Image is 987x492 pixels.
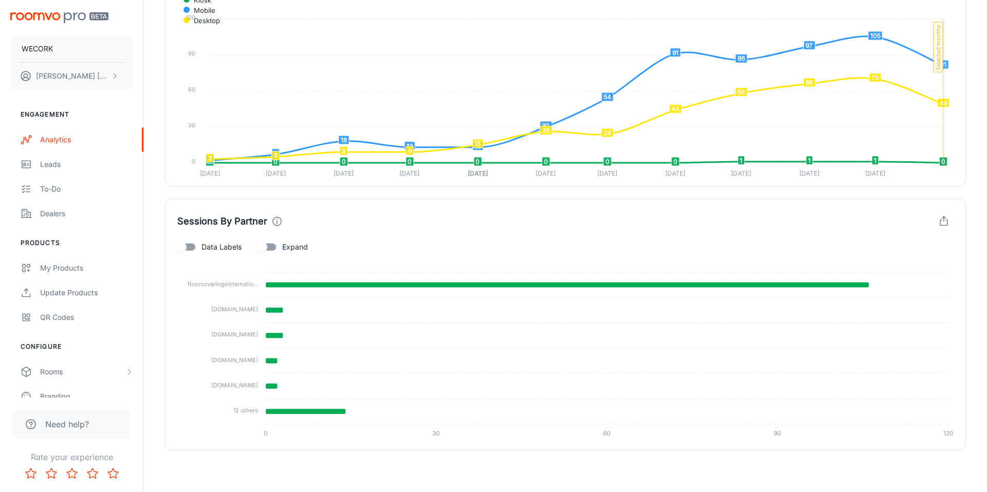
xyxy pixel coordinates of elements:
[45,418,89,430] span: Need help?
[943,429,954,437] tspan: 120
[40,391,133,402] div: Branding
[82,463,103,484] button: Rate 4 star
[10,12,108,23] img: Roomvo PRO Beta
[62,463,82,484] button: Rate 3 star
[188,86,195,93] tspan: 60
[103,463,123,484] button: Rate 5 star
[200,169,220,177] tspan: [DATE]
[536,169,556,177] tspan: [DATE]
[233,407,258,414] tspan: 12 others
[40,262,133,274] div: My Products
[202,241,242,253] span: Data Labels
[40,208,133,219] div: Dealers
[8,451,135,463] p: Rate your experience
[597,169,617,177] tspan: [DATE]
[211,356,258,364] tspan: [DOMAIN_NAME]
[40,287,133,298] div: Update Products
[41,463,62,484] button: Rate 2 star
[22,43,53,54] p: WECORK
[186,6,215,15] span: mobile
[603,429,611,437] tspan: 60
[468,169,488,177] tspan: [DATE]
[10,35,133,62] button: WECORK
[334,169,354,177] tspan: [DATE]
[40,312,133,323] div: QR Codes
[10,63,133,89] button: [PERSON_NAME] [PERSON_NAME]
[186,16,220,25] span: desktop
[282,241,308,253] span: Expand
[40,159,133,170] div: Leads
[211,382,258,389] tspan: [DOMAIN_NAME]
[211,331,258,338] tspan: [DOMAIN_NAME]
[36,70,108,82] p: [PERSON_NAME] [PERSON_NAME]
[192,158,195,165] tspan: 0
[211,306,258,313] tspan: [DOMAIN_NAME]
[665,169,685,177] tspan: [DATE]
[731,169,751,177] tspan: [DATE]
[264,429,268,437] tspan: 0
[40,366,125,377] div: Rooms
[21,463,41,484] button: Rate 1 star
[40,183,133,195] div: To-do
[177,214,267,229] h4: Sessions By Partner
[799,169,819,177] tspan: [DATE]
[266,169,286,177] tspan: [DATE]
[40,134,133,145] div: Analytics
[186,14,195,21] tspan: 120
[188,50,195,57] tspan: 90
[188,280,258,288] tspan: floorcoveringsinternatio...
[774,429,781,437] tspan: 90
[188,122,195,129] tspan: 30
[399,169,419,177] tspan: [DATE]
[432,429,440,437] tspan: 30
[865,169,885,177] tspan: [DATE]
